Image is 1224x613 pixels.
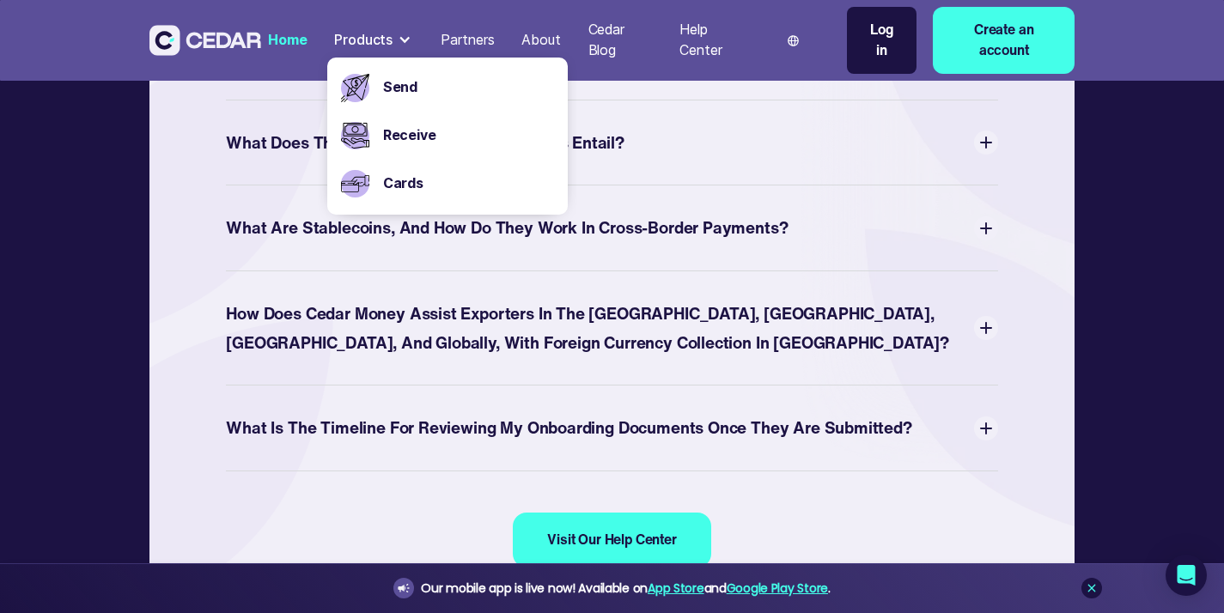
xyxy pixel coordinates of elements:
a: Google Play Store [727,580,828,597]
div: Partners [441,30,495,51]
div: How does Cedar Money assist Exporters in the [GEOGRAPHIC_DATA], [GEOGRAPHIC_DATA], [GEOGRAPHIC_DA... [226,299,973,358]
nav: Products [327,58,568,215]
div: What Is The Timeline for Reviewing My Onboarding Documents Once They are Submitted? [226,413,911,442]
div: About [521,30,560,51]
div: What are Stablecoins, and how do they work in Cross-border Payments? [226,206,997,249]
a: App Store [648,580,703,597]
a: Create an account [933,7,1075,74]
div: Products [334,30,393,51]
div: What are Stablecoins, and how do they work in Cross-border Payments? [226,213,788,242]
div: What Does the Onboarding and KYC Process Entail? [226,128,624,157]
a: Log in [847,7,916,74]
div: Our mobile app is live now! Available on and . [421,578,830,599]
img: world icon [788,35,799,46]
a: Cards [383,173,555,194]
a: Receive [383,125,555,146]
a: Help Center [673,11,756,70]
div: What Is The Timeline for Reviewing My Onboarding Documents Once They are Submitted? [226,406,997,449]
a: Cedar Blog [582,11,660,70]
div: Cedar Blog [588,20,653,61]
div: Products [327,23,420,58]
div: Open Intercom Messenger [1166,555,1207,596]
img: announcement [397,581,411,595]
div: Home [268,30,307,51]
a: Send [383,77,555,98]
a: Home [261,21,314,59]
a: About [515,21,567,59]
div: Help Center [679,20,750,61]
a: Visit Our Help Center [513,513,710,567]
div: What Does the Onboarding and KYC Process Entail? [226,121,997,164]
div: Log in [864,20,899,61]
div: How does Cedar Money assist Exporters in the [GEOGRAPHIC_DATA], [GEOGRAPHIC_DATA], [GEOGRAPHIC_DA... [226,292,997,365]
a: Partners [434,21,502,59]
